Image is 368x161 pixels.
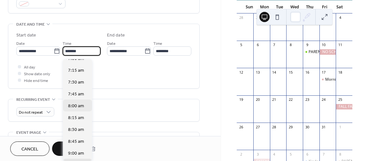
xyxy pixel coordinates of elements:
div: Sun [242,1,257,13]
div: 25 [338,97,342,102]
div: PARENT/TEACHER NIGHT [309,49,354,55]
div: 19 [239,97,243,102]
span: 8:00 am [68,103,84,109]
div: FALL FAMILY EVENT [336,104,352,109]
span: Date and time [16,21,45,28]
div: 4 [272,152,277,157]
span: Hide end time [24,77,48,84]
div: 7 [321,152,326,157]
div: Tue [272,1,287,13]
span: 8:30 am [68,126,84,133]
span: Date [16,40,25,47]
div: Sat [332,1,347,13]
div: NO SCHOOL - TEACHER INSERVICE [319,49,336,55]
div: 13 [255,70,260,75]
span: Cancel [21,146,38,153]
span: 7:45 am [68,91,84,98]
div: 23 [305,97,310,102]
span: Date [107,40,116,47]
div: 16 [305,70,310,75]
button: Save [52,141,85,156]
span: Recurring event [16,96,50,103]
div: Start date [16,32,36,39]
div: 22 [288,97,293,102]
div: PARENT/TEACHER NIGHT [303,49,319,55]
div: 5 [288,152,293,157]
div: 18 [338,70,342,75]
span: Show date only [24,71,50,77]
span: All day [24,64,35,71]
div: 6 [255,43,260,47]
span: 7:15 am [68,67,84,74]
div: 8 [288,43,293,47]
div: 12 [239,70,243,75]
span: 7:30 am [68,79,84,86]
div: 14 [272,70,277,75]
div: 3 [255,152,260,157]
span: 8:45 am [68,138,84,145]
div: 9 [305,43,310,47]
div: 10 [321,43,326,47]
div: 5 [239,43,243,47]
div: Morning Cafe - 8:00-8:45 [319,77,336,82]
span: 9:00 am [68,150,84,157]
div: 28 [272,125,277,129]
div: Wed [287,1,302,13]
div: Fri [317,1,332,13]
div: 20 [255,97,260,102]
div: 17 [321,70,326,75]
div: 8 [338,152,342,157]
div: 29 [288,125,293,129]
button: Cancel [10,141,50,156]
div: 11 [338,43,342,47]
div: 4 [338,15,342,20]
div: End date [107,32,125,39]
span: Time [153,40,162,47]
span: 8:15 am [68,115,84,121]
div: 15 [288,70,293,75]
div: 2 [239,152,243,157]
div: 7 [272,43,277,47]
div: Mon [257,1,272,13]
div: 30 [305,125,310,129]
span: Event image [16,129,41,136]
div: 28 [239,15,243,20]
div: Thu [302,1,317,13]
div: 1 [338,125,342,129]
div: 27 [255,125,260,129]
div: 21 [272,97,277,102]
div: 26 [239,125,243,129]
div: 6 [305,152,310,157]
span: Do not repeat [19,109,43,116]
div: 31 [321,125,326,129]
div: 29 [255,15,260,20]
div: 24 [321,97,326,102]
span: Time [63,40,72,47]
